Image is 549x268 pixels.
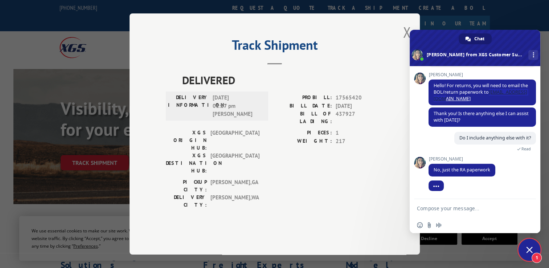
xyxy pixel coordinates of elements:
label: PROBILL: [275,94,332,102]
span: Read [521,146,531,151]
span: 437927 [336,110,384,125]
span: [DATE] [336,102,384,110]
label: XGS ORIGIN HUB: [166,129,207,152]
a: Close chat [519,239,540,261]
label: WEIGHT: [275,137,332,145]
label: PIECES: [275,129,332,137]
span: Hello! For returns, you will need to email the BOL/return paperwork to [434,82,528,102]
a: [EMAIL_ADDRESS][DOMAIN_NAME] [434,89,527,102]
label: XGS DESTINATION HUB: [166,152,207,175]
span: 1 [336,129,384,137]
span: 217 [336,137,384,145]
label: BILL DATE: [275,102,332,110]
span: 1 [532,253,542,263]
span: DELIVERED [182,72,384,88]
label: BILL OF LADING: [275,110,332,125]
label: DELIVERY CITY: [166,194,207,209]
span: 17565420 [336,94,384,102]
span: [GEOGRAPHIC_DATA] [210,152,259,175]
span: Insert an emoji [417,222,423,228]
button: Close modal [403,23,411,42]
span: Audio message [436,222,442,228]
label: PICKUP CITY: [166,178,207,194]
span: [DATE] 01:27 pm [PERSON_NAME] [213,94,262,118]
span: [PERSON_NAME] , GA [210,178,259,194]
span: [PERSON_NAME] [429,72,536,77]
h2: Track Shipment [166,40,384,54]
span: Send a file [426,222,432,228]
span: Do I include anything else with it? [459,135,531,141]
a: Chat [459,33,492,44]
textarea: Compose your message... [417,199,519,217]
span: Thank you! Is there anything else I can assist with [DATE]? [434,110,529,123]
label: DELIVERY INFORMATION: [168,94,209,118]
span: [PERSON_NAME] [429,157,495,162]
span: [PERSON_NAME] , WA [210,194,259,209]
span: No, just the RA paperwork [434,167,490,173]
span: [GEOGRAPHIC_DATA] [210,129,259,152]
span: Chat [474,33,484,44]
